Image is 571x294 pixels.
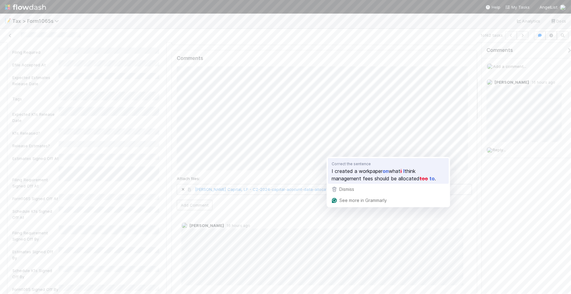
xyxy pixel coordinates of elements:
span: [PERSON_NAME] [189,223,224,228]
span: My Tasks [505,5,530,10]
span: [PERSON_NAME] [494,80,529,85]
img: logo-inverted-e16ddd16eac7371096b0.svg [5,2,46,12]
img: avatar_711f55b7-5a46-40da-996f-bc93b6b86381.png [181,222,188,229]
span: 1 of 42 tasks [481,32,503,38]
div: Schedule K1s Signed Off At [12,208,59,220]
button: Add Comment [177,200,213,210]
div: Tags [12,96,59,102]
div: Form1065 Signed Off At [12,195,59,202]
div: Filing Requirement Signed Off By [12,230,59,242]
span: Reply... [493,147,506,152]
img: avatar_45ea4894-10ca-450f-982d-dabe3bd75b0b.png [560,4,566,10]
span: Add a comment... [493,64,526,69]
a: Analytics [516,17,540,25]
div: K1s Released? [12,130,59,136]
img: avatar_45ea4894-10ca-450f-982d-dabe3bd75b0b.png [486,147,493,153]
div: Expected K1s Release Date [12,111,59,124]
label: Attach files: [177,175,200,182]
div: Filing Requirement Signed Off At [12,177,59,189]
span: 16 hours ago [529,80,555,85]
div: Help [486,4,500,10]
div: Estimates Signed Off By [12,249,59,261]
span: Comments [486,47,513,53]
span: AngelList [540,5,557,10]
div: Schedule K1s Signed Off By [12,267,59,280]
div: Estimates Signed Off At [12,155,59,162]
a: Docs [550,17,566,25]
img: avatar_45ea4894-10ca-450f-982d-dabe3bd75b0b.png [487,63,493,69]
span: Tax > Form1065s [12,18,62,24]
img: avatar_711f55b7-5a46-40da-996f-bc93b6b86381.png [486,79,493,85]
div: Filing Required [12,49,59,55]
a: [PERSON_NAME] Capital, LP - C2-2024-capital-acocunt-data-allocated-2025-07-25-07-20-30-utc.xlsx [195,187,394,192]
div: Release Estimates? [12,143,59,149]
h5: Comments [177,55,472,61]
div: Expected Estimates Release Date [12,74,59,87]
a: My Tasks [505,4,530,10]
div: Efile Accepted At [12,62,59,68]
span: 📝 [5,18,11,23]
span: 16 hours ago [224,223,250,228]
div: Form1065 Signed Off By [12,286,59,292]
